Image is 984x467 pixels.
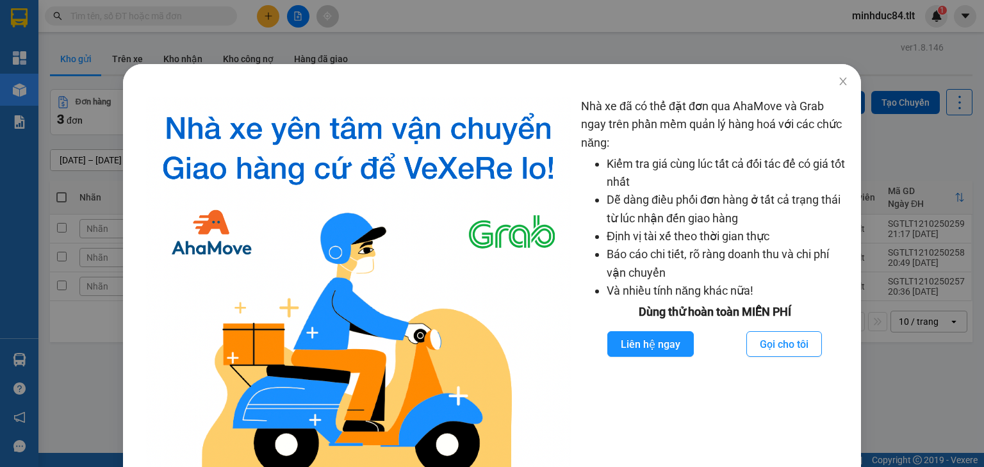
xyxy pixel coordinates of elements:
li: Kiểm tra giá cùng lúc tất cả đối tác để có giá tốt nhất [607,155,848,192]
li: Báo cáo chi tiết, rõ ràng doanh thu và chi phí vận chuyển [607,245,848,282]
span: Liên hệ ngay [621,336,680,352]
li: Và nhiều tính năng khác nữa! [607,282,848,300]
li: Dễ dàng điều phối đơn hàng ở tất cả trạng thái từ lúc nhận đến giao hàng [607,191,848,227]
button: Close [825,64,861,100]
button: Liên hệ ngay [607,331,694,357]
span: Gọi cho tôi [760,336,808,352]
button: Gọi cho tôi [746,331,822,357]
li: Định vị tài xế theo thời gian thực [607,227,848,245]
span: close [838,76,848,86]
div: Dùng thử hoàn toàn MIỄN PHÍ [581,303,848,321]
